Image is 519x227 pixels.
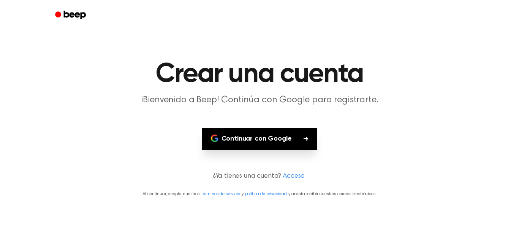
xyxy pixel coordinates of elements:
font: Acceso [283,173,305,180]
a: términos de servicio [201,192,240,196]
a: Bip [50,8,93,23]
font: y [242,192,244,196]
font: Continuar con Google [222,135,292,142]
font: Al continuar, acepta nuestros [142,192,200,196]
font: ¡Bienvenido a Beep! Continúa con Google para registrarte. [141,95,378,105]
font: y acepta recibir nuestros correos electrónicos. [288,192,377,196]
a: Acceso [283,171,305,182]
font: Crear una cuenta [156,61,363,88]
button: Continuar con Google [202,128,318,150]
font: ¿Ya tienes una cuenta? [213,173,281,180]
a: política de privacidad [245,192,287,196]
